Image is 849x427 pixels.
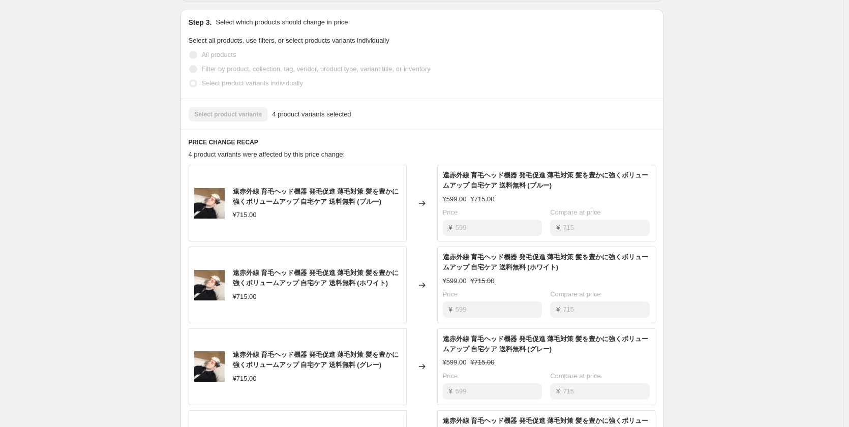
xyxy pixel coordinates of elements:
span: 遠赤外線 育毛ヘッド機器 発毛促進 薄毛対策 髪を豊かに強くボリュームアップ 自宅ケア 送料無料 (ブルー) [443,171,648,189]
img: 20250704140026_80x.jpg [194,270,225,300]
span: 遠赤外線 育毛ヘッド機器 発毛促進 薄毛対策 髪を豊かに強くボリュームアップ 自宅ケア 送料無料 (グレー) [233,351,399,369]
span: 遠赤外線 育毛ヘッド機器 発毛促進 薄毛対策 髪を豊かに強くボリュームアップ 自宅ケア 送料無料 (ホワイト) [233,269,399,287]
p: Select which products should change in price [216,17,348,27]
span: ¥ [449,387,452,395]
span: Price [443,290,458,298]
h2: Step 3. [189,17,212,27]
span: ¥ [556,387,560,395]
div: ¥715.00 [233,292,257,302]
span: Compare at price [550,290,601,298]
h6: PRICE CHANGE RECAP [189,138,655,146]
span: ¥ [449,224,452,231]
img: 20250704140026_80x.jpg [194,351,225,382]
span: All products [202,51,236,58]
span: 遠赤外線 育毛ヘッド機器 発毛促進 薄毛対策 髪を豊かに強くボリュームアップ 自宅ケア 送料無料 (グレー) [443,335,648,353]
strike: ¥715.00 [471,276,495,286]
span: ¥ [449,306,452,313]
span: ¥ [556,306,560,313]
div: ¥599.00 [443,194,467,204]
strike: ¥715.00 [471,357,495,368]
span: ¥ [556,224,560,231]
span: Compare at price [550,372,601,380]
span: Select product variants individually [202,79,303,87]
span: 4 product variants were affected by this price change: [189,150,345,158]
div: ¥599.00 [443,357,467,368]
span: 遠赤外線 育毛ヘッド機器 発毛促進 薄毛対策 髪を豊かに強くボリュームアップ 自宅ケア 送料無料 (ホワイト) [443,253,648,271]
span: Price [443,372,458,380]
span: Select all products, use filters, or select products variants individually [189,37,389,44]
div: ¥599.00 [443,276,467,286]
span: Compare at price [550,208,601,216]
span: Filter by product, collection, tag, vendor, product type, variant title, or inventory [202,65,431,73]
span: Price [443,208,458,216]
span: 4 product variants selected [272,109,351,119]
img: 20250704140026_80x.jpg [194,188,225,219]
strike: ¥715.00 [471,194,495,204]
span: 遠赤外線 育毛ヘッド機器 発毛促進 薄毛対策 髪を豊かに強くボリュームアップ 自宅ケア 送料無料 (ブルー) [233,188,399,205]
div: ¥715.00 [233,374,257,384]
div: ¥715.00 [233,210,257,220]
